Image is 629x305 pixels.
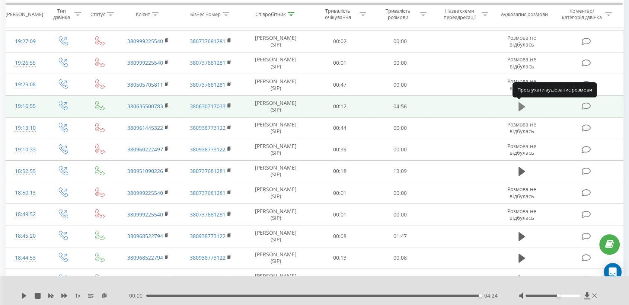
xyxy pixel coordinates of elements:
[242,74,309,96] td: [PERSON_NAME] (SIP)
[13,99,37,113] div: 19:16:55
[190,103,226,110] a: 380630717033
[484,292,498,299] span: 04:24
[557,294,560,297] div: Accessibility label
[604,263,622,281] div: Open Intercom Messenger
[127,59,163,66] a: 380999225540
[310,74,370,96] td: 00:47
[190,189,226,196] a: 380737681281
[242,52,309,74] td: [PERSON_NAME] (SIP)
[13,142,37,157] div: 19:10:33
[190,11,221,17] div: Бізнес номер
[370,225,430,247] td: 01:47
[13,121,37,135] div: 19:13:10
[242,30,309,52] td: [PERSON_NAME] (SIP)
[13,229,37,243] div: 18:45:20
[190,59,226,66] a: 380737681281
[127,254,163,261] a: 380968522794
[242,139,309,160] td: [PERSON_NAME] (SIP)
[513,82,597,97] div: Прослухати аудіозапис розмови
[242,160,309,182] td: [PERSON_NAME] (SIP)
[370,117,430,139] td: 00:00
[370,139,430,160] td: 00:00
[310,204,370,225] td: 00:01
[507,121,536,135] span: Розмова не відбулась
[127,103,163,110] a: 380635500783
[13,164,37,179] div: 18:52:55
[51,8,73,20] div: Тип дзвінка
[479,294,482,297] div: Accessibility label
[310,117,370,139] td: 00:44
[507,78,536,91] span: Розмова не відбулась
[501,11,548,17] div: Аудіозапис розмови
[310,247,370,269] td: 00:13
[127,276,163,283] a: 380962552151
[370,269,430,290] td: 09:34
[310,182,370,204] td: 00:01
[75,292,80,299] span: 1 x
[370,247,430,269] td: 00:08
[370,74,430,96] td: 00:00
[310,96,370,117] td: 00:12
[242,182,309,204] td: [PERSON_NAME] (SIP)
[127,146,163,153] a: 380960222497
[370,96,430,117] td: 04:56
[310,269,370,290] td: 00:16
[190,276,226,283] a: 380938773122
[13,251,37,265] div: 18:44:53
[370,204,430,225] td: 00:00
[13,56,37,70] div: 19:26:55
[310,160,370,182] td: 00:18
[127,189,163,196] a: 380999225540
[127,167,163,174] a: 380951090226
[242,204,309,225] td: [PERSON_NAME] (SIP)
[13,34,37,49] div: 19:27:09
[370,182,430,204] td: 00:00
[127,232,163,240] a: 380968522794
[255,11,286,17] div: Співробітник
[13,77,37,92] div: 19:25:08
[242,225,309,247] td: [PERSON_NAME] (SIP)
[190,254,226,261] a: 380938773122
[440,8,480,20] div: Назва схеми переадресації
[507,186,536,199] span: Розмова не відбулась
[507,56,536,70] span: Розмова не відбулась
[6,11,43,17] div: [PERSON_NAME]
[136,11,150,17] div: Клієнт
[242,117,309,139] td: [PERSON_NAME] (SIP)
[127,38,163,45] a: 380999225540
[90,11,105,17] div: Статус
[560,8,603,20] div: Коментар/категорія дзвінка
[190,167,226,174] a: 380737681281
[370,160,430,182] td: 13:09
[370,30,430,52] td: 00:00
[378,8,418,20] div: Тривалість розмови
[13,272,37,287] div: 18:27:53
[310,52,370,74] td: 00:01
[310,139,370,160] td: 00:39
[190,211,226,218] a: 380737681281
[507,142,536,156] span: Розмова не відбулась
[310,225,370,247] td: 00:08
[13,207,37,222] div: 18:49:52
[507,34,536,48] span: Розмова не відбулась
[127,124,163,131] a: 380961445322
[190,38,226,45] a: 380737681281
[13,186,37,200] div: 18:50:13
[190,232,226,240] a: 380938773122
[190,124,226,131] a: 380938773122
[370,52,430,74] td: 00:00
[310,30,370,52] td: 00:02
[242,96,309,117] td: [PERSON_NAME] (SIP)
[127,81,163,88] a: 380505705811
[190,81,226,88] a: 380737681281
[127,211,163,218] a: 380999225540
[318,8,358,20] div: Тривалість очікування
[242,269,309,290] td: [PERSON_NAME] (SIP)
[190,146,226,153] a: 380938773122
[242,247,309,269] td: [PERSON_NAME] (SIP)
[129,292,146,299] span: 00:00
[507,208,536,221] span: Розмова не відбулась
